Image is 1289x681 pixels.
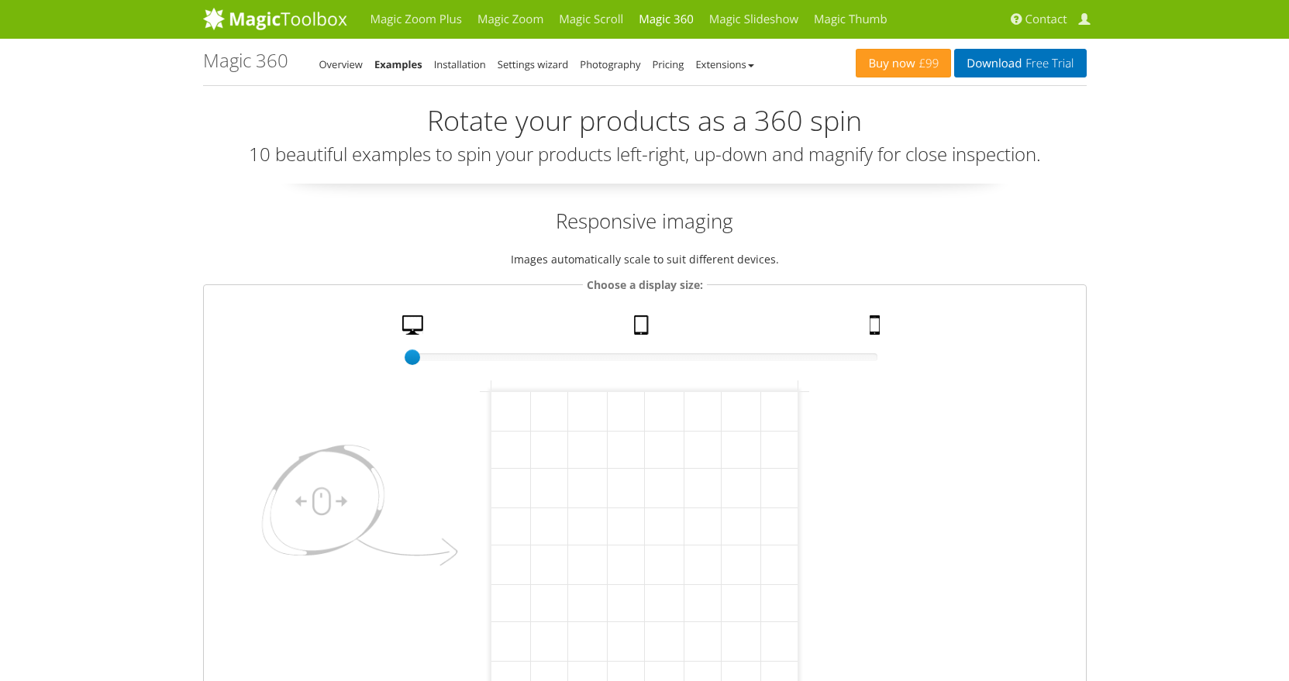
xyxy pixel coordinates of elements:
h2: Responsive imaging [203,207,1087,235]
a: Extensions [695,57,753,71]
a: Overview [319,57,363,71]
span: Contact [1025,12,1067,27]
a: Buy now£99 [856,49,951,77]
span: £99 [915,57,939,70]
p: Images automatically scale to suit different devices. [203,250,1087,268]
a: Examples [374,57,422,71]
h1: Magic 360 [203,50,288,71]
a: Installation [434,57,486,71]
a: DownloadFree Trial [954,49,1086,77]
a: Settings wizard [498,57,569,71]
a: Tablet [628,315,659,342]
a: Mobile [863,315,890,342]
a: Photography [580,57,640,71]
h3: 10 beautiful examples to spin your products left-right, up-down and magnify for close inspection. [203,144,1087,164]
a: Desktop [396,315,433,342]
h2: Rotate your products as a 360 spin [203,105,1087,136]
span: Free Trial [1022,57,1074,70]
a: Pricing [652,57,684,71]
legend: Choose a display size: [583,276,707,294]
img: MagicToolbox.com - Image tools for your website [203,7,347,30]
